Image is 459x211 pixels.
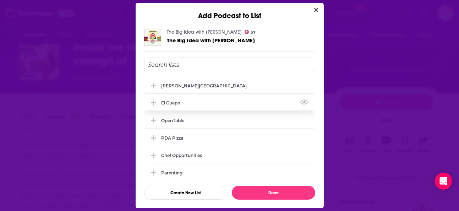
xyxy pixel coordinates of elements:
span: 57 [251,31,256,34]
div: El Guapo [161,100,185,105]
div: Parenting [144,165,315,180]
button: Create New List [144,186,228,200]
div: [PERSON_NAME][GEOGRAPHIC_DATA] [161,83,247,88]
input: Search lists [144,58,315,72]
span: The Big Idea with [PERSON_NAME] [167,37,255,44]
div: Add Podcast To List [144,58,315,200]
div: Chef Opportunities [144,147,315,163]
div: Open Intercom Messenger [435,173,452,190]
div: Chef Opportunities [161,153,202,158]
img: The Big Idea with Elizabeth Gore [144,29,161,46]
div: PDA Pizza [161,135,183,141]
button: Done [232,186,315,200]
a: The Big Idea with Elizabeth Gore [167,37,255,43]
a: 57 [245,30,256,34]
div: Parenting [161,170,182,175]
button: Close [311,6,321,15]
div: Martone Street [144,78,315,93]
div: El Guapo [144,95,315,110]
div: Add Podcast to List [136,3,324,20]
div: OpenTable [161,118,184,123]
div: PDA Pizza [144,130,315,146]
a: The Big Idea with Elizabeth Gore [167,29,242,35]
button: View Link [180,104,185,105]
div: OpenTable [144,113,315,128]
